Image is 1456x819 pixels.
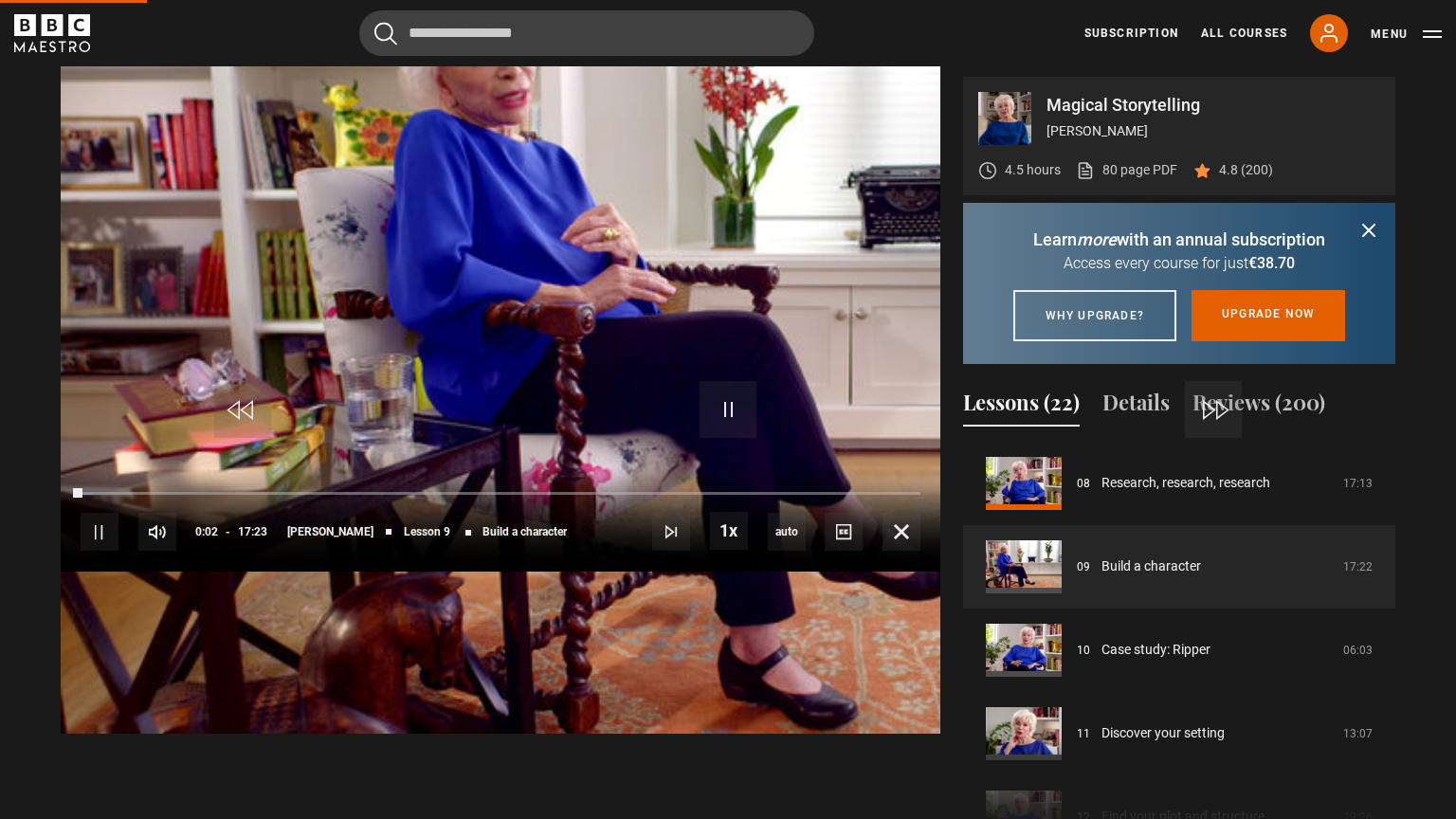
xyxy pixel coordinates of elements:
[1077,229,1117,249] i: more
[287,526,373,537] span: [PERSON_NAME]
[1192,290,1345,341] a: Upgrade now
[195,515,218,549] span: 0:02
[1101,473,1270,493] a: Research, research, research
[963,387,1080,427] button: Lessons (22)
[768,513,806,551] span: auto
[1219,160,1273,180] p: 4.8 (200)
[1101,556,1201,576] a: Build a character
[1101,723,1225,743] a: Discover your setting
[1101,640,1210,660] a: Case study: Ripper
[986,252,1373,275] p: Access every course for just
[825,513,863,551] button: Captions
[374,22,397,45] button: Submit the search query
[1201,25,1287,42] a: All Courses
[1084,25,1178,42] a: Subscription
[1076,160,1177,180] a: 80 page PDF
[710,512,748,550] button: Playback Rate
[61,77,940,572] video-js: Video Player
[1371,25,1442,44] button: Toggle navigation
[226,525,230,538] span: -
[404,526,450,537] span: Lesson 9
[1192,387,1325,427] button: Reviews (200)
[1046,121,1380,141] p: [PERSON_NAME]
[238,515,267,549] span: 17:23
[768,513,806,551] div: Current quality: 1080p
[1005,160,1061,180] p: 4.5 hours
[1046,97,1380,114] p: Magical Storytelling
[1013,290,1176,341] a: Why upgrade?
[883,513,920,551] button: Fullscreen
[1248,254,1295,272] span: €38.70
[359,10,814,56] input: Search
[652,513,690,551] button: Next Lesson
[81,513,118,551] button: Pause
[14,14,90,52] svg: BBC Maestro
[986,227,1373,252] p: Learn with an annual subscription
[81,492,920,496] div: Progress Bar
[1102,387,1170,427] button: Details
[482,526,567,537] span: Build a character
[138,513,176,551] button: Mute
